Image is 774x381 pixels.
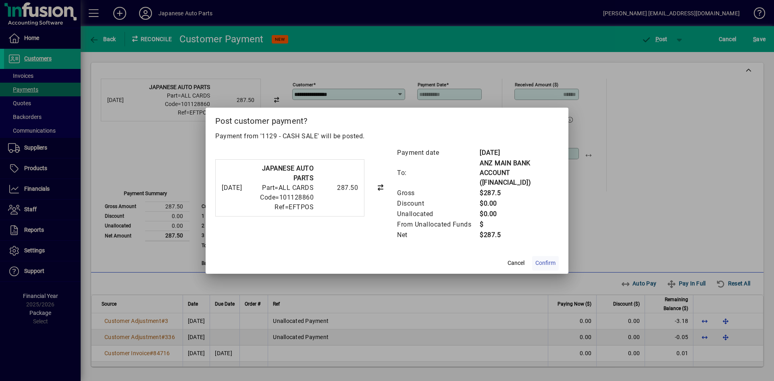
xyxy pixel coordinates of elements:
td: $287.5 [479,188,559,198]
strong: JAPANESE AUTO PARTS [262,164,314,182]
td: Gross [397,188,479,198]
td: $ [479,219,559,230]
span: Part=ALL CARDS Code=101128860 Ref=EFTPOS [260,184,314,211]
td: Net [397,230,479,240]
td: Discount [397,198,479,209]
p: Payment from '1129 - CASH SALE' will be posted. [215,131,559,141]
div: 287.50 [318,183,358,193]
td: [DATE] [479,148,559,158]
span: Confirm [535,259,556,267]
td: Payment date [397,148,479,158]
td: ANZ MAIN BANK ACCOUNT ([FINANCIAL_ID]) [479,158,559,188]
div: [DATE] [222,183,243,193]
td: Unallocated [397,209,479,219]
td: From Unallocated Funds [397,219,479,230]
button: Cancel [503,256,529,271]
h2: Post customer payment? [206,108,568,131]
td: $287.5 [479,230,559,240]
button: Confirm [532,256,559,271]
td: $0.00 [479,198,559,209]
span: Cancel [508,259,524,267]
td: $0.00 [479,209,559,219]
td: To: [397,158,479,188]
